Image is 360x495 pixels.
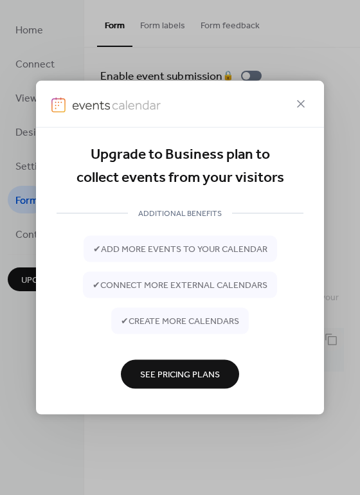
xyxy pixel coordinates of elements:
[72,97,161,113] img: logo-type
[93,243,267,256] span: ✔ add more events to your calendar
[121,315,239,328] span: ✔ create more calendars
[51,97,66,113] img: logo-icon
[57,143,303,190] div: Upgrade to Business plan to collect events from your visitors
[128,207,232,221] span: ADDITIONAL BENEFITS
[93,279,267,292] span: ✔ connect more external calendars
[140,368,220,382] span: See Pricing Plans
[121,359,239,388] button: See Pricing Plans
